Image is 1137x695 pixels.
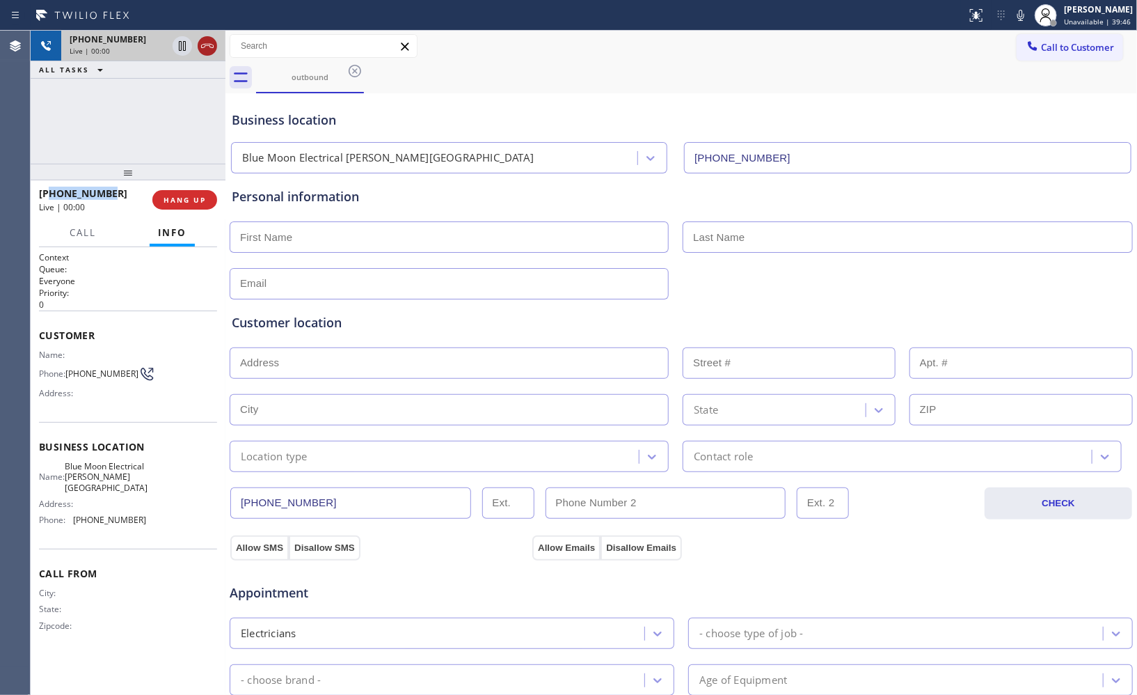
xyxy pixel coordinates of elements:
span: Phone: [39,368,65,379]
span: Appointment [230,584,529,602]
button: Call to Customer [1017,34,1123,61]
div: outbound [257,72,363,82]
h1: Context [39,251,217,263]
div: Location type [241,448,308,464]
span: State: [39,604,76,614]
button: Disallow Emails [601,536,682,561]
span: [PHONE_NUMBER] [73,515,146,525]
span: Blue Moon Electrical [PERSON_NAME][GEOGRAPHIC_DATA] [65,461,148,493]
button: ALL TASKS [31,61,117,78]
span: Business location [39,440,217,453]
span: Name: [39,350,76,360]
span: Live | 00:00 [70,46,110,56]
p: 0 [39,299,217,311]
div: - choose brand - [241,672,321,688]
span: Unavailable | 39:46 [1064,17,1131,26]
input: Phone Number 2 [546,487,786,519]
div: [PERSON_NAME] [1064,3,1133,15]
h2: Priority: [39,287,217,299]
button: Call [61,219,104,247]
input: Address [230,347,669,379]
span: Customer [39,329,217,342]
span: ALL TASKS [39,65,89,75]
span: Call [70,226,96,239]
button: HANG UP [152,190,217,210]
span: Zipcode: [39,620,76,631]
button: Disallow SMS [289,536,360,561]
span: Name: [39,471,65,482]
span: [PHONE_NUMBER] [39,187,127,200]
span: [PHONE_NUMBER] [70,33,146,45]
div: Blue Moon Electrical [PERSON_NAME][GEOGRAPHIC_DATA] [242,150,534,166]
input: City [230,394,669,425]
input: Search [230,35,417,57]
input: Apt. # [909,347,1134,379]
div: Personal information [232,187,1131,206]
span: Live | 00:00 [39,201,85,213]
button: Allow Emails [532,536,601,561]
button: Mute [1011,6,1031,25]
button: Hang up [198,36,217,56]
input: Ext. 2 [797,487,849,519]
input: ZIP [909,394,1134,425]
div: State [694,402,718,418]
input: Phone Number [230,487,471,519]
span: Call to Customer [1041,41,1114,54]
span: Info [158,226,186,239]
input: Street # [683,347,896,379]
button: Info [150,219,195,247]
div: Age of Equipment [699,672,787,688]
div: Electricians [241,625,296,641]
span: Address: [39,388,76,398]
span: HANG UP [164,195,206,205]
div: Contact role [694,448,753,464]
input: Email [230,268,669,299]
button: Allow SMS [230,536,289,561]
h2: Queue: [39,263,217,275]
input: Phone Number [684,142,1131,173]
span: Address: [39,499,76,509]
span: Call From [39,567,217,580]
input: First Name [230,221,669,253]
span: City: [39,588,76,598]
span: Phone: [39,515,73,525]
p: Everyone [39,275,217,287]
input: Ext. [482,487,534,519]
button: CHECK [985,487,1133,520]
div: Customer location [232,313,1131,332]
div: - choose type of job - [699,625,803,641]
button: Hold Customer [173,36,192,56]
div: Business location [232,111,1131,130]
span: [PHONE_NUMBER] [65,368,138,379]
input: Last Name [683,221,1133,253]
